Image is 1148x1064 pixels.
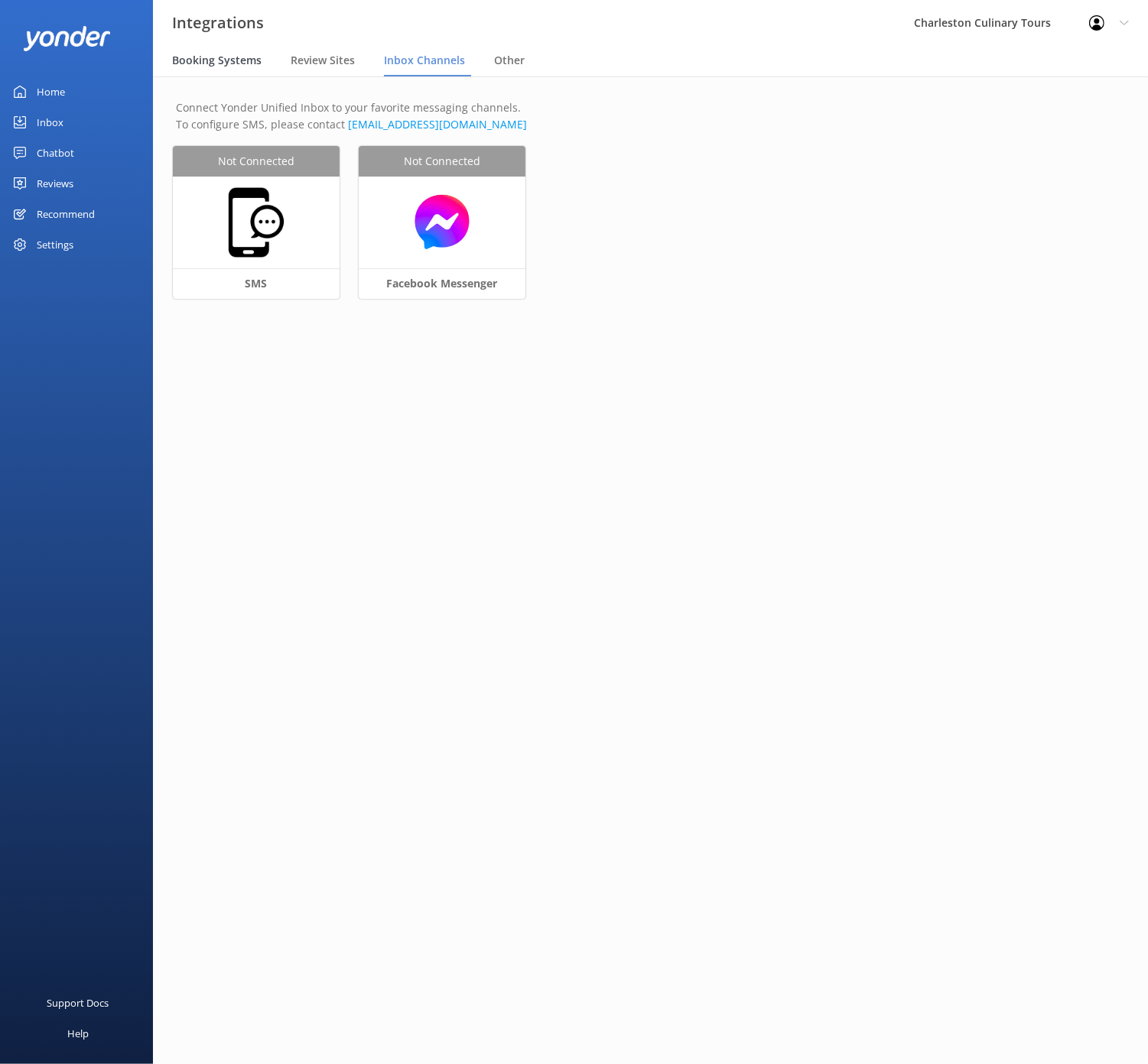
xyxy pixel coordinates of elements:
[23,26,111,51] img: yonder-white-logo.png
[404,153,480,170] span: Not Connected
[384,53,465,68] span: Inbox Channels
[37,168,73,199] div: Reviews
[291,53,355,68] span: Review Sites
[494,53,525,68] span: Other
[37,76,65,107] div: Home
[37,138,74,168] div: Chatbot
[366,193,518,251] img: messenger.png
[37,199,95,229] div: Recommend
[67,1018,89,1049] div: Help
[172,11,264,35] h3: Integrations
[37,107,63,138] div: Inbox
[37,229,73,260] div: Settings
[47,988,109,1018] div: Support Docs
[348,117,527,131] a: Send an email to Yonder support team
[176,99,1125,134] p: Connect Yonder Unified Inbox to your favorite messaging channels. To configure SMS, please contact
[359,268,525,299] div: Facebook Messenger
[359,146,545,318] a: Not ConnectedFacebook Messenger
[172,53,262,68] span: Booking Systems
